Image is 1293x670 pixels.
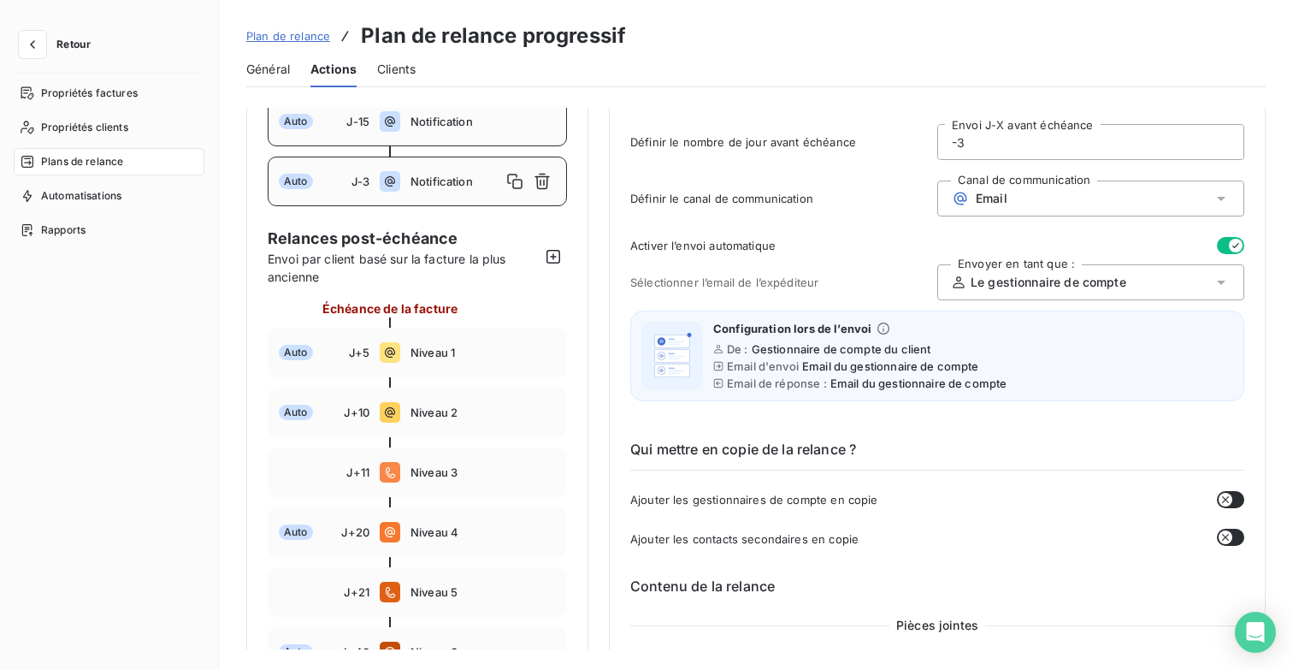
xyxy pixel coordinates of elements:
[727,359,799,373] span: Email d'envoi
[410,645,556,659] span: Niveau 6
[279,114,313,129] span: Auto
[41,154,123,169] span: Plans de relance
[889,617,985,634] span: Pièces jointes
[344,406,369,419] span: J+10
[645,329,700,383] img: illustration helper email
[41,188,121,204] span: Automatisations
[279,644,313,660] span: Auto
[410,115,556,128] span: Notification
[410,525,556,539] span: Niveau 4
[268,227,540,250] span: Relances post-échéance
[410,585,556,599] span: Niveau 5
[14,182,204,210] a: Automatisations
[14,216,204,244] a: Rapports
[246,27,330,44] a: Plan de relance
[41,120,128,135] span: Propriétés clients
[14,80,204,107] a: Propriétés factures
[410,406,556,419] span: Niveau 2
[279,174,313,189] span: Auto
[752,342,931,356] span: Gestionnaire de compte du client
[361,21,626,51] h3: Plan de relance progressif
[279,525,313,540] span: Auto
[246,61,290,78] span: Général
[41,222,86,238] span: Rapports
[630,192,937,205] span: Définir le canal de communication
[630,532,859,546] span: Ajouter les contacts secondaires en copie
[346,465,369,479] span: J+11
[630,135,937,149] span: Définir le nombre de jour avant échéance
[279,345,313,360] span: Auto
[410,346,556,359] span: Niveau 1
[410,465,556,479] span: Niveau 3
[344,585,369,599] span: J+21
[727,342,748,356] span: De :
[268,250,540,286] span: Envoi par client basé sur la facture la plus ancienne
[14,148,204,175] a: Plans de relance
[630,439,1244,471] h6: Qui mettre en copie de la relance ?
[41,86,138,101] span: Propriétés factures
[322,299,458,317] span: Échéance de la facture
[830,377,1007,390] span: Email du gestionnaire de compte
[341,525,369,539] span: J+20
[346,115,369,128] span: J-15
[351,175,369,188] span: J-3
[630,493,878,507] span: Ajouter les gestionnaires de compte en copie
[340,645,369,659] span: J+40
[310,61,357,78] span: Actions
[630,276,937,289] span: Sélectionner l’email de l’expéditeur
[377,61,416,78] span: Clients
[1235,612,1276,653] div: Open Intercom Messenger
[410,175,501,188] span: Notification
[630,239,776,252] span: Activer l’envoi automatique
[727,377,827,390] span: Email de réponse :
[630,576,1244,596] h6: Contenu de la relance
[802,359,979,373] span: Email du gestionnaire de compte
[246,29,330,43] span: Plan de relance
[976,192,1007,205] span: Email
[971,274,1126,291] span: Le gestionnaire de compte
[349,346,369,359] span: J+5
[56,39,91,50] span: Retour
[14,114,204,141] a: Propriétés clients
[279,405,313,420] span: Auto
[14,31,104,58] button: Retour
[713,322,871,335] span: Configuration lors de l’envoi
